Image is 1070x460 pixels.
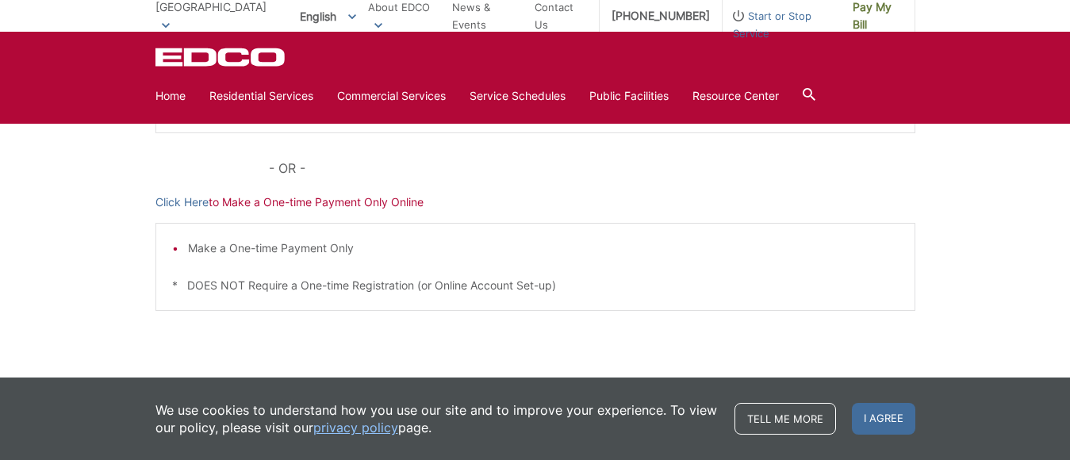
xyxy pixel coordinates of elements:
a: EDCD logo. Return to the homepage. [155,48,287,67]
p: We use cookies to understand how you use our site and to improve your experience. To view our pol... [155,401,719,436]
a: Resource Center [692,87,779,105]
a: Home [155,87,186,105]
a: Public Facilities [589,87,669,105]
p: - OR - [269,157,915,179]
a: Service Schedules [470,87,566,105]
a: Click Here [155,194,209,211]
p: * DOES NOT Require a One-time Registration (or Online Account Set-up) [172,277,899,294]
li: Make a One-time Payment Only [188,240,899,257]
a: Residential Services [209,87,313,105]
p: to Make a One-time Payment Only Online [155,194,915,211]
a: privacy policy [313,419,398,436]
span: English [288,3,368,29]
a: Tell me more [734,403,836,435]
a: Commercial Services [337,87,446,105]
